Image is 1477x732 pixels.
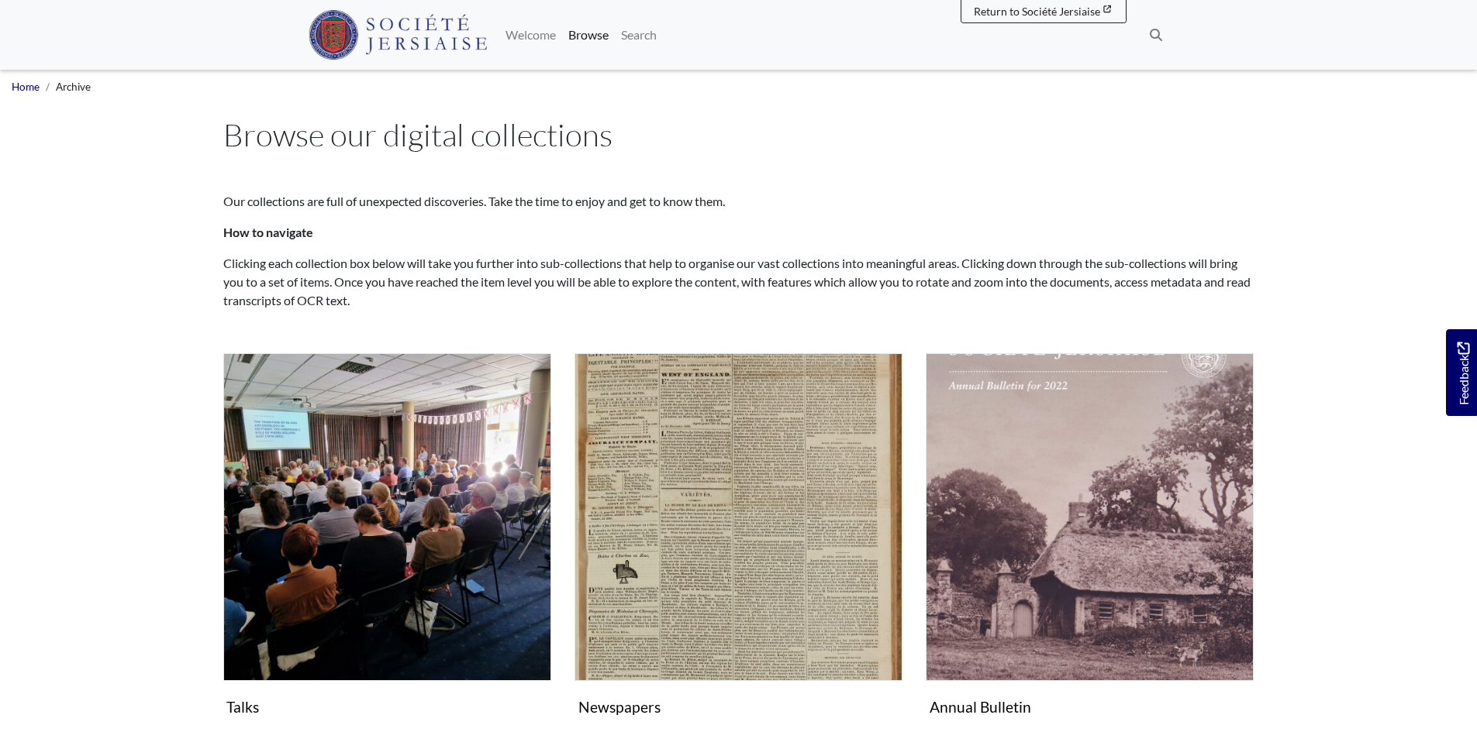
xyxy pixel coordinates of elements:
img: Annual Bulletin [926,353,1254,681]
p: Clicking each collection box below will take you further into sub-collections that help to organi... [223,254,1254,310]
img: Talks [223,353,551,681]
a: Talks Talks [223,353,551,722]
a: Would you like to provide feedback? [1446,329,1477,416]
strong: How to navigate [223,225,313,239]
span: Feedback [1454,342,1472,405]
h1: Browse our digital collections [223,116,1254,153]
span: Archive [56,81,91,93]
a: Search [615,19,663,50]
a: Browse [562,19,615,50]
img: Newspapers [575,353,902,681]
p: Our collections are full of unexpected discoveries. Take the time to enjoy and get to know them. [223,192,1254,211]
span: Return to Société Jersiaise [974,5,1100,18]
a: Newspapers Newspapers [575,353,902,722]
a: Société Jersiaise logo [309,6,488,64]
a: Home [12,81,40,93]
a: Annual Bulletin Annual Bulletin [926,353,1254,722]
img: Société Jersiaise [309,10,488,60]
a: Welcome [499,19,562,50]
